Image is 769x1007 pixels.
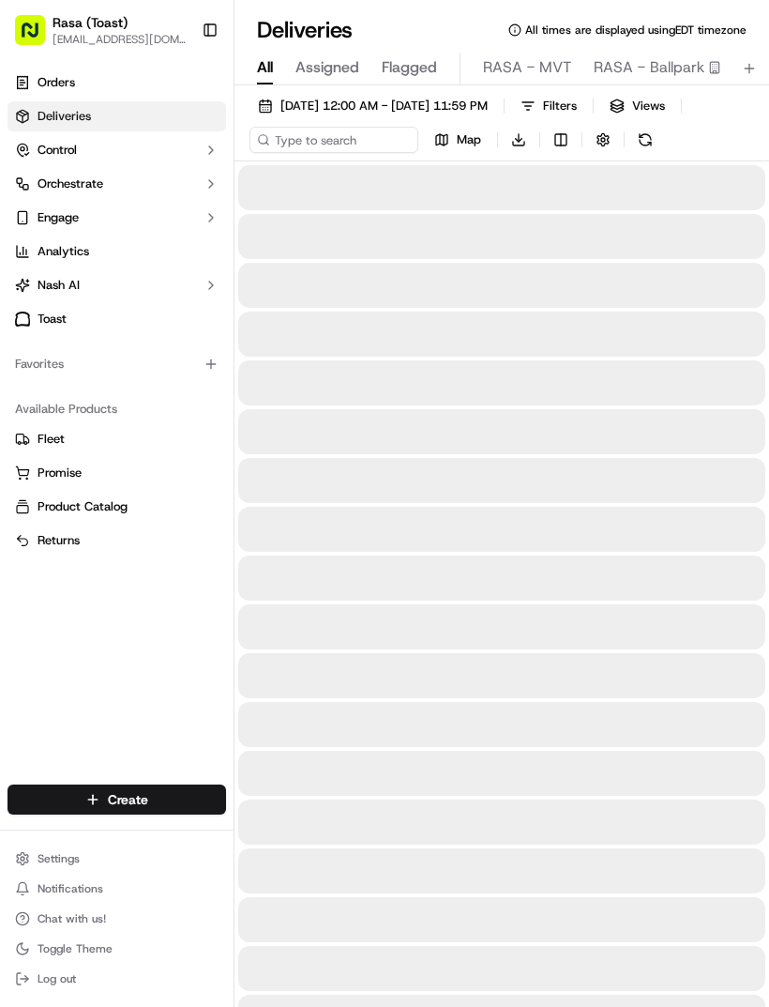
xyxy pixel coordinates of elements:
[38,243,89,260] span: Analytics
[38,108,91,125] span: Deliveries
[457,131,481,148] span: Map
[38,175,103,192] span: Orchestrate
[38,431,65,448] span: Fleet
[8,966,226,992] button: Log out
[8,304,226,334] a: Toast
[15,431,219,448] a: Fleet
[15,465,219,481] a: Promise
[38,498,128,515] span: Product Catalog
[38,465,82,481] span: Promise
[295,56,359,79] span: Assigned
[525,23,746,38] span: All times are displayed using EDT timezone
[632,98,665,114] span: Views
[38,209,79,226] span: Engage
[8,394,226,424] div: Available Products
[8,526,226,556] button: Returns
[15,312,30,326] img: Toast logo
[8,936,226,962] button: Toggle Theme
[8,8,194,53] button: Rasa (Toast)[EMAIL_ADDRESS][DOMAIN_NAME]
[15,532,219,549] a: Returns
[38,971,76,986] span: Log out
[483,56,571,79] span: RASA - MVT
[257,56,273,79] span: All
[601,93,673,119] button: Views
[15,498,219,515] a: Product Catalog
[8,876,226,902] button: Notifications
[8,169,226,199] button: Orchestrate
[38,881,103,896] span: Notifications
[38,851,80,866] span: Settings
[38,74,75,91] span: Orders
[8,846,226,872] button: Settings
[8,135,226,165] button: Control
[8,101,226,131] a: Deliveries
[249,93,496,119] button: [DATE] 12:00 AM - [DATE] 11:59 PM
[8,203,226,233] button: Engage
[38,311,67,328] span: Toast
[8,424,226,454] button: Fleet
[632,127,658,153] button: Refresh
[8,492,226,522] button: Product Catalog
[8,458,226,488] button: Promise
[8,906,226,932] button: Chat with us!
[38,941,113,956] span: Toggle Theme
[38,142,77,159] span: Control
[8,270,226,300] button: Nash AI
[280,98,488,114] span: [DATE] 12:00 AM - [DATE] 11:59 PM
[108,790,148,809] span: Create
[8,68,226,98] a: Orders
[38,532,80,549] span: Returns
[8,236,226,267] a: Analytics
[8,785,226,815] button: Create
[257,15,353,45] h1: Deliveries
[8,349,226,379] div: Favorites
[53,32,187,47] button: [EMAIL_ADDRESS][DOMAIN_NAME]
[38,911,106,926] span: Chat with us!
[543,98,577,114] span: Filters
[53,13,128,32] button: Rasa (Toast)
[249,127,418,153] input: Type to search
[512,93,585,119] button: Filters
[594,56,704,79] span: RASA - Ballpark
[426,127,490,153] button: Map
[38,277,80,294] span: Nash AI
[382,56,437,79] span: Flagged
